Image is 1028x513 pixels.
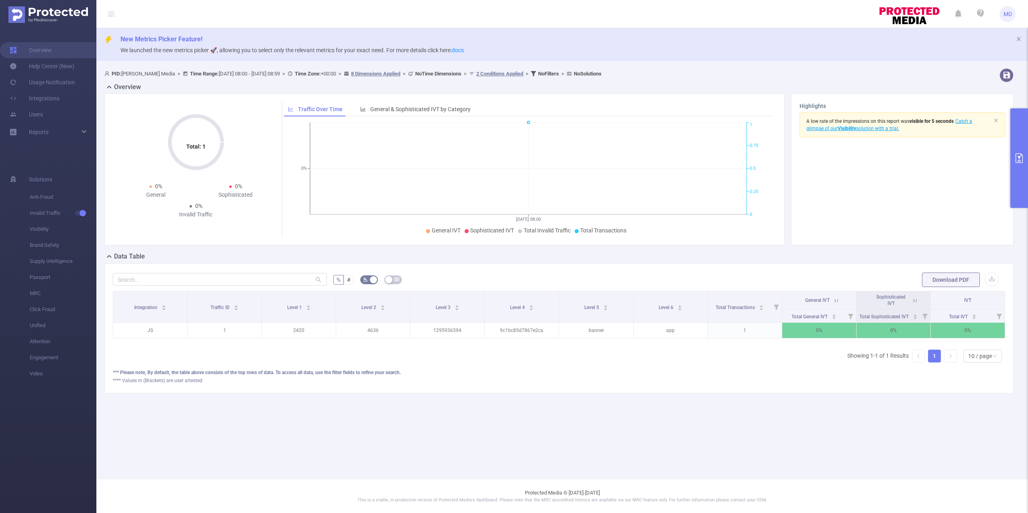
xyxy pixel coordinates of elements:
i: icon: close [1016,36,1022,42]
tspan: 1 [750,122,752,128]
i: icon: caret-up [306,304,310,306]
span: Anti-Fraud [30,189,96,205]
i: icon: left [916,354,921,358]
span: Level 6 [659,305,675,310]
span: General IVT [805,297,830,303]
span: Reports [29,129,49,135]
input: Search... [113,273,327,286]
p: 9c1bc85d7867e2ca [485,323,559,338]
i: icon: caret-up [913,313,917,316]
button: icon: close [1016,35,1022,43]
i: icon: caret-down [234,307,239,309]
div: General [116,191,196,199]
i: icon: caret-down [832,316,836,318]
i: Filter menu [845,309,856,322]
div: Sort [161,304,166,309]
span: Level 3 [436,305,452,310]
i: icon: down [992,354,997,359]
i: icon: caret-up [603,304,608,306]
span: Unified [30,318,96,334]
a: Integrations [10,90,59,106]
div: Sort [306,304,311,309]
tspan: [DATE] 08:00 [516,217,541,222]
i: icon: caret-down [913,316,917,318]
p: This is a stable, in production version of Protected Media's dashboard. Please note that the MRC ... [116,497,1008,504]
b: Visibility [838,126,856,131]
div: 10 / page [968,350,992,362]
div: Sort [913,313,918,318]
span: Click Fraud [30,301,96,318]
span: [PERSON_NAME] Media [DATE] 08:00 - [DATE] 08:59 +00:00 [104,71,602,77]
i: icon: caret-up [832,313,836,316]
i: icon: bg-colors [363,277,368,282]
i: icon: caret-down [603,307,608,309]
i: icon: caret-up [380,304,385,306]
b: No Solutions [574,71,602,77]
span: > [280,71,288,77]
span: Level 2 [361,305,377,310]
i: icon: caret-up [759,304,764,306]
span: Attention [30,334,96,350]
p: JS [113,323,187,338]
tspan: 0% [301,166,307,171]
span: MRC [30,285,96,301]
b: PID: [112,71,121,77]
span: General IVT [432,227,461,234]
b: Time Zone: [295,71,321,77]
span: Invalid Traffic [30,205,96,221]
span: Sophisticated IVT [876,294,906,306]
span: > [400,71,408,77]
span: % [337,277,341,283]
li: 1 [928,350,941,362]
span: > [461,71,469,77]
div: Sort [677,304,682,309]
a: docs [452,47,464,53]
span: Supply Intelligence [30,253,96,269]
p: 1 [188,323,261,338]
span: Total IVT [949,314,969,320]
h3: Highlights [800,102,1005,110]
i: icon: caret-up [972,313,976,316]
i: icon: caret-down [306,307,310,309]
span: Total Transactions [716,305,756,310]
span: # [347,277,351,283]
span: Total Transactions [580,227,626,234]
div: Sort [759,304,764,309]
span: was [901,118,954,124]
i: Filter menu [771,291,782,322]
i: icon: caret-down [455,307,459,309]
span: 0% [235,183,242,189]
span: IVT [964,297,971,303]
i: icon: caret-down [972,316,976,318]
b: Time Range: [190,71,219,77]
i: icon: caret-up [161,304,166,306]
span: Level 1 [287,305,303,310]
p: banner [559,323,633,338]
i: icon: caret-up [455,304,459,306]
div: **** Values in (Brackets) are user attested [113,377,1005,384]
i: Filter menu [993,309,1005,322]
p: 4636 [336,323,410,338]
i: icon: caret-up [529,304,533,306]
img: Protected Media [8,6,88,23]
u: 8 Dimensions Applied [351,71,400,77]
b: No Time Dimensions [415,71,461,77]
span: Total Sophisticated IVT [859,314,910,320]
span: Solutions [29,171,52,187]
a: Users [10,106,43,122]
span: MD [1004,6,1012,22]
li: Showing 1-1 of 1 Results [847,350,909,362]
div: Sort [234,304,239,309]
i: icon: caret-down [380,307,385,309]
div: Sort [972,313,977,318]
span: > [523,71,531,77]
tspan: 0 [750,212,752,217]
i: icon: caret-down [759,307,764,309]
i: icon: line-chart [288,106,294,112]
tspan: Total: 1 [186,143,206,150]
a: Reports [29,124,49,140]
b: No Filters [538,71,559,77]
button: icon: close [993,116,998,125]
span: 0% [195,203,202,209]
div: Invalid Traffic [156,210,236,219]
